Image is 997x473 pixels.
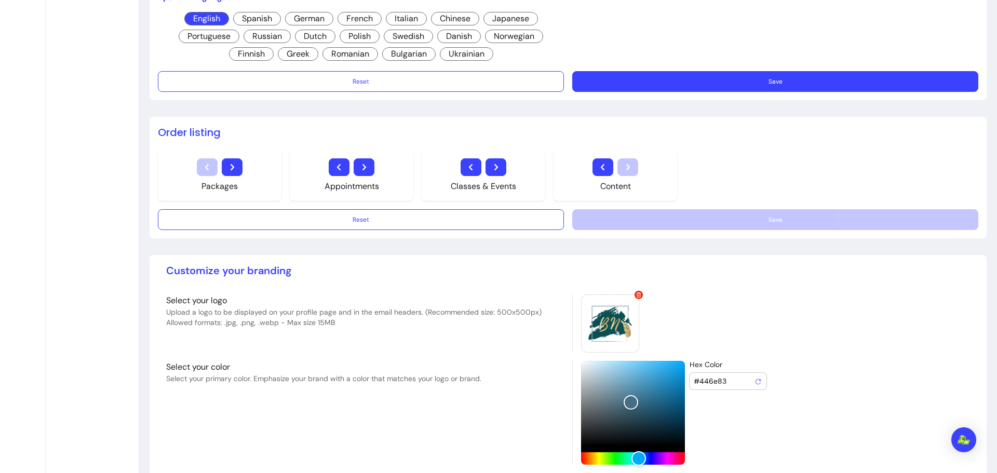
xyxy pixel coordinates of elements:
span: Dutch [295,30,335,43]
div: Open Intercom Messenger [951,427,976,452]
p: Select your logo [166,294,564,307]
img: https://d22cr2pskkweo8.cloudfront.net/91f81a08-670e-4923-b38f-f5dd32b758c4 [582,295,639,352]
span: Japanese [483,12,538,25]
span: Norwegian [485,30,543,43]
span: Danish [437,30,481,43]
span: German [285,12,333,25]
span: Hex Color [690,360,722,369]
span: Italian [386,12,427,25]
span: Bulgarian [382,47,436,61]
h2: Order listing [158,125,978,140]
span: Portuguese [179,30,239,43]
span: English [184,12,229,25]
span: Romanian [322,47,378,61]
span: Greek [278,47,318,61]
div: Color [581,361,685,446]
p: Select your color [166,361,564,373]
input: Hex Color [694,376,754,386]
div: Logo [581,294,639,353]
p: Customize your branding [166,263,970,278]
div: Classes & Events [451,180,516,193]
span: Chinese [431,12,479,25]
p: Select your primary color. Emphasize your brand with a color that matches your logo or brand. [166,373,564,384]
div: Hue [581,452,685,465]
button: Save [572,71,978,92]
div: Packages [201,180,238,193]
span: Ukrainian [440,47,493,61]
span: Russian [244,30,291,43]
p: Upload a logo to be displayed on your profile page and in the email headers. (Recommended size: 5... [166,307,564,317]
button: Reset [158,209,564,230]
span: Swedish [384,30,433,43]
span: French [338,12,382,25]
span: Polish [340,30,380,43]
div: Content [600,180,631,193]
button: Reset [158,71,564,92]
div: Appointments [325,180,379,193]
p: Allowed formats: .jpg, .png, .webp - Max size 15MB [166,317,564,328]
span: Spanish [233,12,281,25]
span: Finnish [229,47,274,61]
